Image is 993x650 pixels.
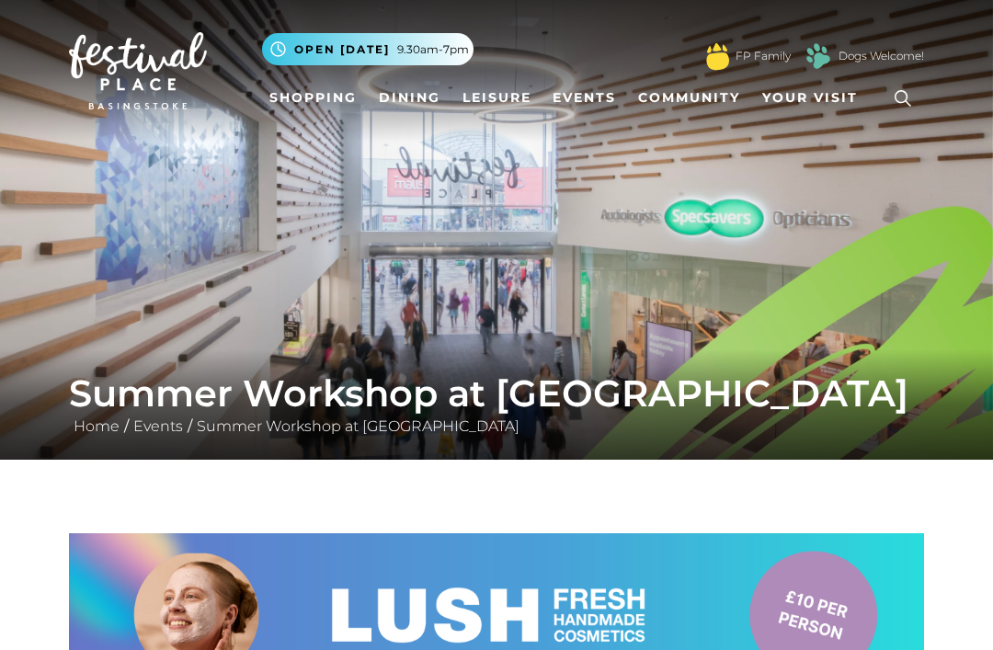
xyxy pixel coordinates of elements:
[69,371,924,416] h1: Summer Workshop at [GEOGRAPHIC_DATA]
[755,81,874,115] a: Your Visit
[69,32,207,109] img: Festival Place Logo
[839,48,924,64] a: Dogs Welcome!
[371,81,448,115] a: Dining
[294,41,390,58] span: Open [DATE]
[631,81,748,115] a: Community
[69,417,124,435] a: Home
[545,81,623,115] a: Events
[455,81,539,115] a: Leisure
[55,371,938,438] div: / /
[129,417,188,435] a: Events
[762,88,858,108] span: Your Visit
[736,48,791,64] a: FP Family
[192,417,524,435] a: Summer Workshop at [GEOGRAPHIC_DATA]
[262,33,474,65] button: Open [DATE] 9.30am-7pm
[262,81,364,115] a: Shopping
[397,41,469,58] span: 9.30am-7pm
